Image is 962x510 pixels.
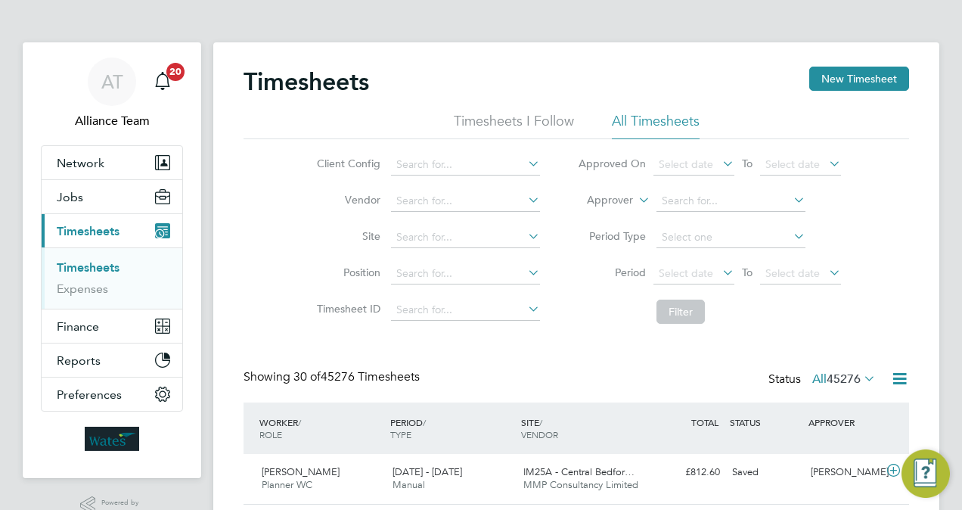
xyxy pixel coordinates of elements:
[298,416,301,428] span: /
[901,449,950,498] button: Engage Resource Center
[517,409,648,448] div: SITE
[85,427,139,451] img: wates-logo-retina.png
[293,369,420,384] span: 45276 Timesheets
[259,428,282,440] span: ROLE
[737,154,757,173] span: To
[809,67,909,91] button: New Timesheet
[386,409,517,448] div: PERIOD
[262,478,312,491] span: Planner WC
[391,300,540,321] input: Search for...
[57,156,104,170] span: Network
[523,478,638,491] span: MMP Consultancy Limited
[312,302,380,316] label: Timesheet ID
[612,112,700,139] li: All Timesheets
[57,387,122,402] span: Preferences
[647,460,726,485] div: £812.60
[454,112,574,139] li: Timesheets I Follow
[41,112,183,130] span: Alliance Team
[42,378,182,411] button: Preferences
[805,460,883,485] div: [PERSON_NAME]
[391,154,540,176] input: Search for...
[42,146,182,179] button: Network
[57,260,119,275] a: Timesheets
[101,496,144,509] span: Powered by
[656,300,705,324] button: Filter
[293,369,321,384] span: 30 of
[656,227,805,248] input: Select one
[147,58,178,106] a: 20
[659,266,713,280] span: Select date
[42,309,182,343] button: Finance
[827,372,861,387] span: 45276
[57,190,83,204] span: Jobs
[691,416,718,428] span: TOTAL
[390,428,411,440] span: TYPE
[393,465,462,478] span: [DATE] - [DATE]
[521,428,558,440] span: VENDOR
[539,416,542,428] span: /
[805,409,883,436] div: APPROVER
[391,263,540,285] input: Search for...
[312,229,380,243] label: Site
[523,465,635,478] span: IM25A - Central Bedfor…
[578,229,646,243] label: Period Type
[41,58,183,130] a: ATAlliance Team
[312,193,380,207] label: Vendor
[656,191,805,212] input: Search for...
[23,42,201,478] nav: Main navigation
[57,319,99,334] span: Finance
[312,266,380,279] label: Position
[244,369,423,385] div: Showing
[101,72,123,92] span: AT
[659,157,713,171] span: Select date
[42,180,182,213] button: Jobs
[57,281,108,296] a: Expenses
[768,369,879,390] div: Status
[578,157,646,170] label: Approved On
[812,372,876,387] label: All
[256,409,386,448] div: WORKER
[578,266,646,279] label: Period
[765,157,820,171] span: Select date
[42,214,182,247] button: Timesheets
[57,224,119,238] span: Timesheets
[391,227,540,248] input: Search for...
[312,157,380,170] label: Client Config
[423,416,426,428] span: /
[262,465,340,478] span: [PERSON_NAME]
[57,353,101,368] span: Reports
[565,193,633,208] label: Approver
[42,247,182,309] div: Timesheets
[42,344,182,377] button: Reports
[726,460,805,485] div: Saved
[41,427,183,451] a: Go to home page
[737,263,757,282] span: To
[244,67,369,97] h2: Timesheets
[391,191,540,212] input: Search for...
[765,266,820,280] span: Select date
[166,63,185,81] span: 20
[393,478,425,491] span: Manual
[726,409,805,436] div: STATUS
